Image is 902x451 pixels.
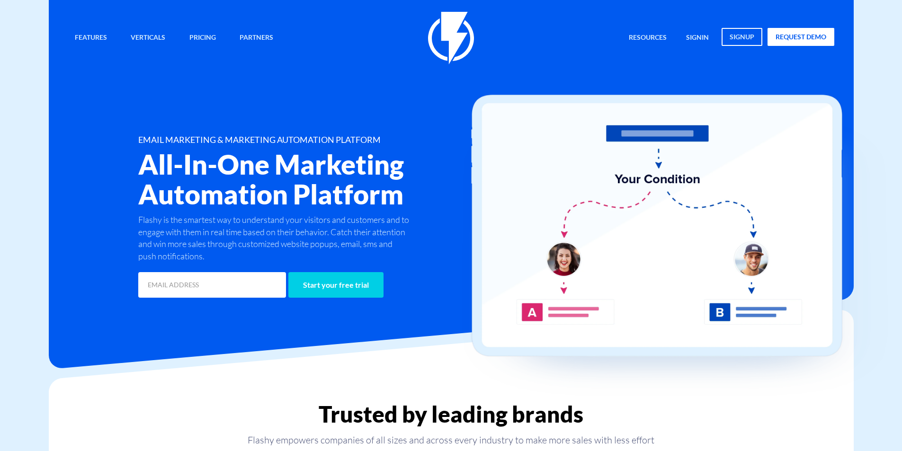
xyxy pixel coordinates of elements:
h2: Trusted by leading brands [49,402,854,426]
a: Verticals [124,28,172,48]
a: signin [679,28,716,48]
a: signup [722,28,762,46]
a: Pricing [182,28,223,48]
p: Flashy empowers companies of all sizes and across every industry to make more sales with less effort [49,433,854,447]
a: request demo [768,28,834,46]
input: EMAIL ADDRESS [138,272,286,298]
h2: All-In-One Marketing Automation Platform [138,150,508,209]
h1: EMAIL MARKETING & MARKETING AUTOMATION PLATFORM [138,135,508,145]
input: Start your free trial [288,272,384,298]
a: Features [68,28,114,48]
p: Flashy is the smartest way to understand your visitors and customers and to engage with them in r... [138,214,412,263]
a: Resources [622,28,674,48]
a: Partners [232,28,280,48]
